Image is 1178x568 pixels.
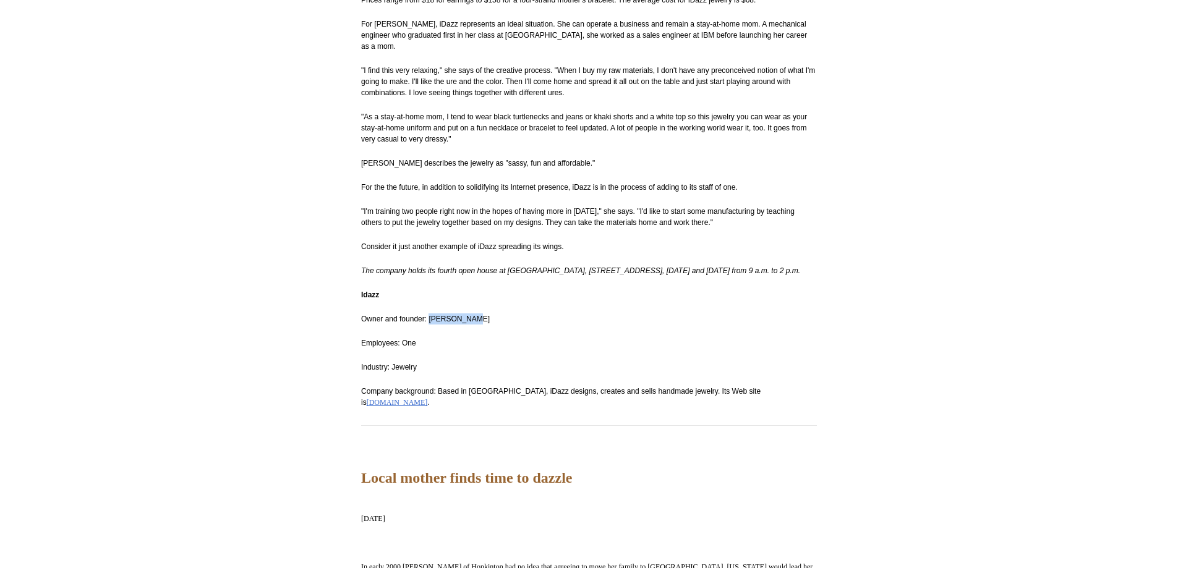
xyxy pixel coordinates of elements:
[367,398,428,407] a: [DOMAIN_NAME]
[361,20,807,51] span: For [PERSON_NAME], iDazz represents an ideal situation. She can operate a business and remain a s...
[361,112,807,143] span: "As a stay-at-home mom, I tend to wear black turtlenecks and jeans or khaki shorts and a white to...
[361,66,815,97] span: "I find this very relaxing," she says of the creative process. "When I buy my raw materials, I do...
[361,315,490,323] span: Owner and founder: [PERSON_NAME]
[361,470,573,486] span: Local mother finds time to dazzle
[361,363,417,371] span: Industry: Jewelry
[361,339,416,347] span: Employees: One
[361,242,564,251] span: Consider it just another example of iDazz spreading its wings.
[361,266,800,275] span: The company holds its fourth open house at [GEOGRAPHIC_DATA], [STREET_ADDRESS], [DATE] and [DATE]...
[361,207,795,227] span: "I'm training two people right now in the hopes of having more in [DATE]," she says. "I'd like to...
[361,290,379,299] span: Idazz
[361,183,738,192] span: For the the future, in addition to solidifying its Internet presence, iDazz is in the process of ...
[361,159,595,167] span: [PERSON_NAME] describes the jewelry as "sassy, fun and affordable."
[361,387,761,407] span: Company background: Based in [GEOGRAPHIC_DATA], iDazz designs, creates and sells handmade jewelry...
[361,514,385,523] span: [DATE]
